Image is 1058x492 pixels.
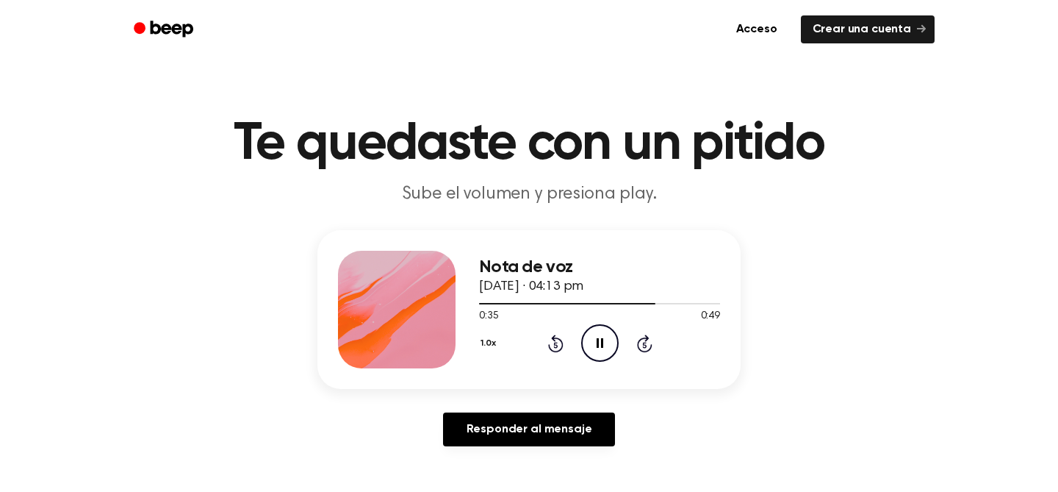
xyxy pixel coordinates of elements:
font: Responder al mensaje [467,424,592,435]
font: 1.0x [481,339,495,348]
font: Sube el volumen y presiona play. [402,185,657,203]
a: Acceso [721,13,792,46]
font: Acceso [736,24,777,35]
a: Bip [123,15,206,44]
button: 1.0x [479,331,501,356]
font: [DATE] · 04:13 pm [479,280,583,293]
a: Responder al mensaje [443,413,616,446]
font: Te quedaste con un pitido [234,118,824,171]
a: Crear una cuenta [801,15,935,43]
font: 0:49 [701,311,720,321]
font: 0:35 [479,311,498,321]
font: Crear una cuenta [813,24,911,35]
font: Nota de voz [479,258,572,276]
